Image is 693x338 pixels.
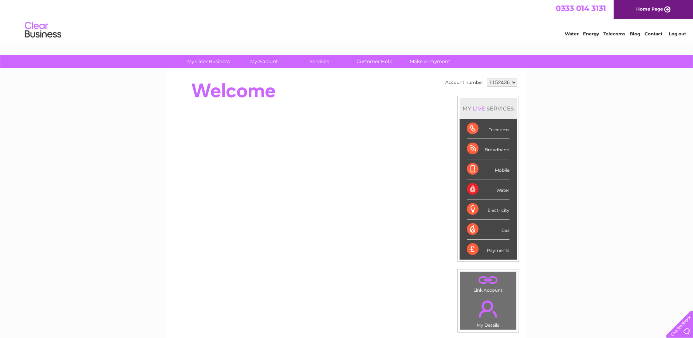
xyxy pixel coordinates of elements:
[583,31,599,36] a: Energy
[565,31,579,36] a: Water
[467,139,509,159] div: Broadband
[178,55,239,68] a: My Clear Business
[462,296,514,322] a: .
[467,179,509,199] div: Water
[234,55,294,68] a: My Account
[669,31,686,36] a: Log out
[460,98,517,119] div: MY SERVICES
[460,272,516,295] td: Link Account
[344,55,405,68] a: Customer Help
[175,4,519,35] div: Clear Business is a trading name of Verastar Limited (registered in [GEOGRAPHIC_DATA] No. 3667643...
[467,219,509,240] div: Gas
[467,119,509,139] div: Telecoms
[471,105,487,112] div: LIVE
[460,294,516,330] td: My Details
[444,76,485,89] td: Account number
[467,240,509,259] div: Payments
[630,31,640,36] a: Blog
[603,31,625,36] a: Telecoms
[556,4,606,13] a: 0333 014 3131
[24,19,62,41] img: logo.png
[462,274,514,287] a: .
[467,199,509,219] div: Electricity
[400,55,460,68] a: Make A Payment
[289,55,349,68] a: Services
[645,31,662,36] a: Contact
[467,159,509,179] div: Mobile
